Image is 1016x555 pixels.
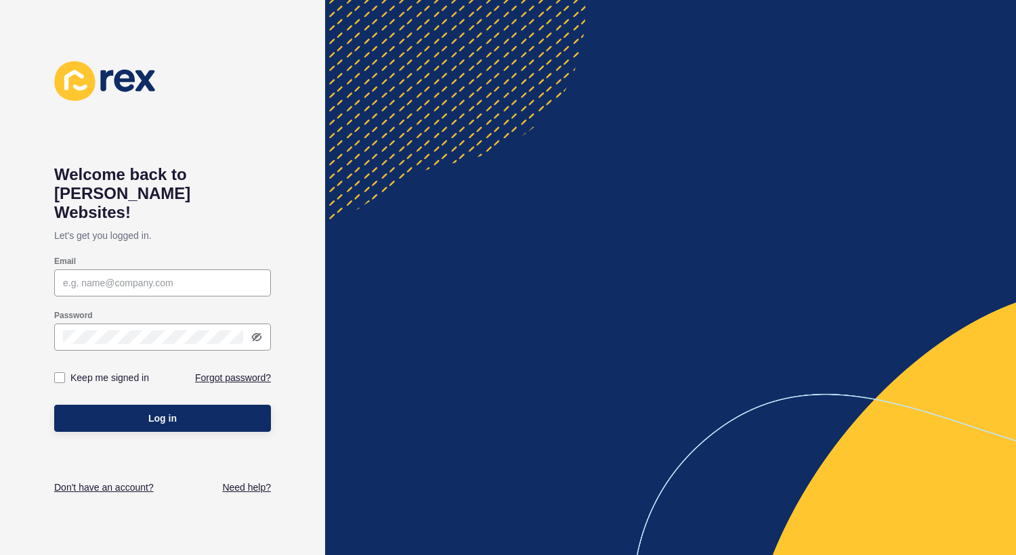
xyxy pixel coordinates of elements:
label: Password [54,310,93,321]
a: Need help? [222,481,271,494]
input: e.g. name@company.com [63,276,262,290]
p: Let's get you logged in. [54,222,271,249]
h1: Welcome back to [PERSON_NAME] Websites! [54,165,271,222]
a: Don't have an account? [54,481,154,494]
button: Log in [54,405,271,432]
label: Keep me signed in [70,371,149,384]
a: Forgot password? [195,371,271,384]
span: Log in [148,412,177,425]
label: Email [54,256,76,267]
